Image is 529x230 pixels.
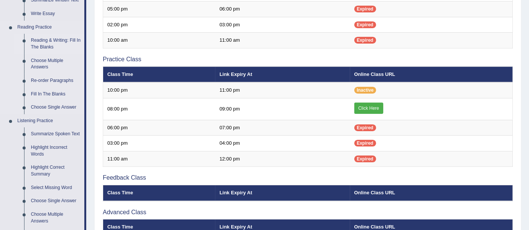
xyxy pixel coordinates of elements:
[27,88,84,101] a: Fill In The Blanks
[215,98,350,120] td: 09:00 pm
[27,54,84,74] a: Choose Multiple Answers
[350,185,513,201] th: Online Class URL
[103,17,215,33] td: 02:00 pm
[215,82,350,98] td: 11:00 pm
[215,136,350,151] td: 04:00 pm
[354,21,376,28] span: Expired
[215,185,350,201] th: Link Expiry At
[103,174,513,181] h3: Feedback Class
[215,2,350,17] td: 06:00 pm
[27,181,84,195] a: Select Missing Word
[27,74,84,88] a: Re-order Paragraphs
[354,140,376,147] span: Expired
[103,151,215,167] td: 11:00 am
[27,141,84,161] a: Highlight Incorrect Words
[215,151,350,167] td: 12:00 pm
[103,209,513,216] h3: Advanced Class
[215,33,350,48] td: 11:00 am
[354,156,376,162] span: Expired
[27,127,84,141] a: Summarize Spoken Text
[27,208,84,228] a: Choose Multiple Answers
[354,37,376,44] span: Expired
[103,120,215,136] td: 06:00 pm
[354,124,376,131] span: Expired
[27,7,84,21] a: Write Essay
[350,67,513,82] th: Online Class URL
[215,67,350,82] th: Link Expiry At
[14,114,84,128] a: Listening Practice
[354,6,376,12] span: Expired
[354,103,383,114] a: Click Here
[27,34,84,54] a: Reading & Writing: Fill In The Blanks
[103,56,513,63] h3: Practice Class
[27,101,84,114] a: Choose Single Answer
[103,98,215,120] td: 08:00 pm
[103,33,215,48] td: 10:00 am
[103,82,215,98] td: 10:00 pm
[215,17,350,33] td: 03:00 pm
[103,185,215,201] th: Class Time
[215,120,350,136] td: 07:00 pm
[103,136,215,151] td: 03:00 pm
[27,194,84,208] a: Choose Single Answer
[103,2,215,17] td: 05:00 pm
[14,21,84,34] a: Reading Practice
[354,87,377,94] span: Inactive
[103,67,215,82] th: Class Time
[27,161,84,181] a: Highlight Correct Summary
